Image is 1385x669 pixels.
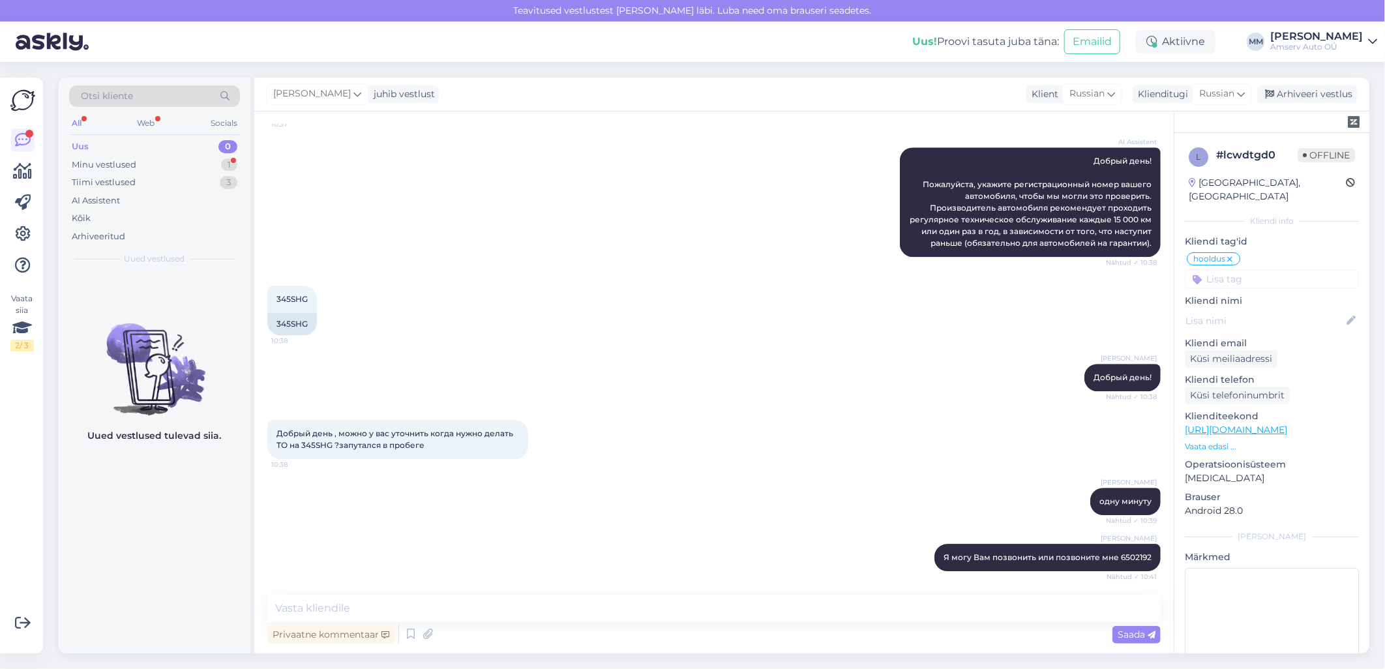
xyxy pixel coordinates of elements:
p: Android 28.0 [1185,504,1359,518]
div: Uus [72,140,89,153]
div: Kõik [72,212,91,225]
span: [PERSON_NAME] [1101,533,1157,543]
p: Märkmed [1185,550,1359,564]
p: Kliendi nimi [1185,294,1359,308]
div: Klient [1026,87,1058,101]
div: Minu vestlused [72,158,136,171]
span: 10:37 [271,119,320,129]
span: Saada [1118,629,1155,640]
img: Askly Logo [10,88,35,113]
span: Я могу Вам позвонить или позвоните мне 6502192 [944,552,1152,562]
div: Arhiveeri vestlus [1257,85,1358,103]
div: Tiimi vestlused [72,176,136,189]
div: Proovi tasuta juba täna: [912,34,1059,50]
div: [PERSON_NAME] [1185,531,1359,543]
div: 0 [218,140,237,153]
span: Uued vestlused [125,253,185,265]
span: Offline [1298,148,1355,162]
div: Küsi meiliaadressi [1185,350,1277,368]
span: AI Assistent [1108,137,1157,147]
div: Küsi telefoninumbrit [1185,387,1290,404]
span: Nähtud ✓ 10:39 [1106,516,1157,526]
img: zendesk [1348,116,1360,128]
div: [GEOGRAPHIC_DATA], [GEOGRAPHIC_DATA] [1189,176,1346,203]
span: Nähtud ✓ 10:38 [1106,258,1157,267]
div: Kliendi info [1185,215,1359,227]
div: 2 / 3 [10,340,34,351]
p: Vaata edasi ... [1185,441,1359,453]
div: Socials [208,115,240,132]
p: Operatsioonisüsteem [1185,458,1359,471]
input: Lisa tag [1185,269,1359,289]
div: [PERSON_NAME] [1270,31,1363,42]
div: Amserv Auto OÜ [1270,42,1363,52]
span: [PERSON_NAME] [273,87,351,101]
b: Uus! [912,35,937,48]
div: All [69,115,84,132]
span: одну минуту [1099,496,1152,506]
div: Aktiivne [1136,30,1215,53]
div: MM [1247,33,1265,51]
div: AI Assistent [72,194,120,207]
span: hooldus [1193,255,1225,263]
p: Kliendi tag'id [1185,235,1359,248]
div: 345SHG [267,313,317,335]
span: Добрый день! [1094,372,1152,382]
a: [PERSON_NAME]Amserv Auto OÜ [1270,31,1377,52]
div: # lcwdtgd0 [1216,147,1298,163]
p: Kliendi telefon [1185,373,1359,387]
p: Kliendi email [1185,336,1359,350]
span: l [1197,152,1201,162]
div: Web [135,115,158,132]
span: Nähtud ✓ 10:38 [1106,392,1157,402]
div: Klienditugi [1133,87,1188,101]
span: 10:38 [271,336,320,346]
div: Vaata siia [10,293,34,351]
span: [PERSON_NAME] [1101,477,1157,487]
a: [URL][DOMAIN_NAME] [1185,424,1287,436]
div: Privaatne kommentaar [267,626,395,644]
span: 345SHG [276,294,308,304]
p: Uued vestlused tulevad siia. [88,429,222,443]
span: Russian [1069,87,1105,101]
div: 3 [220,176,237,189]
img: No chats [59,300,250,417]
div: Arhiveeritud [72,230,125,243]
span: Добрый день , можно у вас уточнить когда нужно делать ТО на 345SHG ?запутался в пробеге [276,428,515,450]
span: Nähtud ✓ 10:41 [1107,572,1157,582]
p: [MEDICAL_DATA] [1185,471,1359,485]
span: 10:38 [271,460,320,469]
div: juhib vestlust [368,87,435,101]
p: Klienditeekond [1185,409,1359,423]
span: [PERSON_NAME] [1101,353,1157,363]
p: Brauser [1185,490,1359,504]
input: Lisa nimi [1185,314,1344,328]
div: 1 [221,158,237,171]
button: Emailid [1064,29,1120,54]
span: Otsi kliente [81,89,133,103]
span: Russian [1199,87,1234,101]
